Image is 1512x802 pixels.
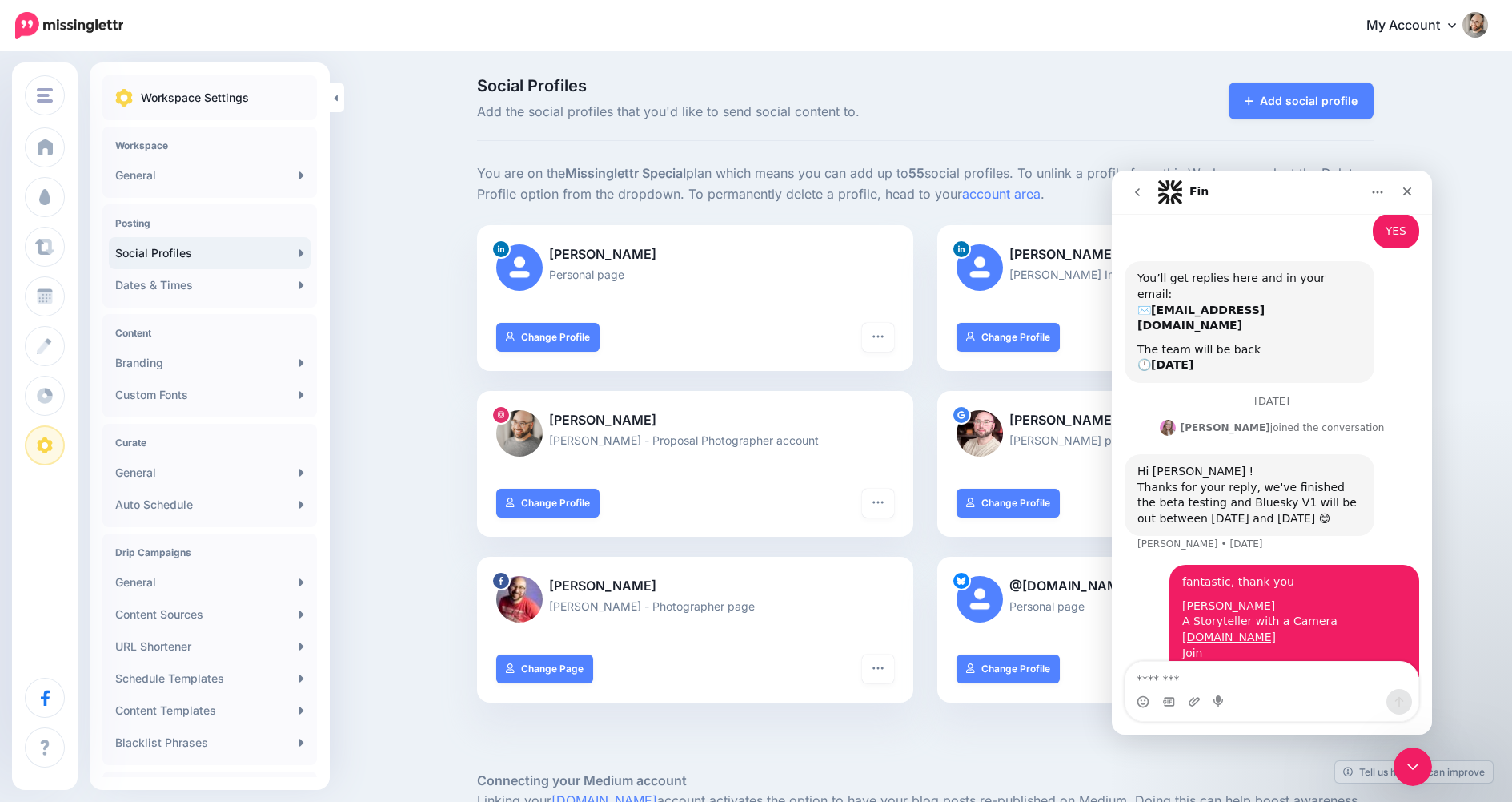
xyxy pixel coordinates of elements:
h4: Content [115,327,304,339]
img: 293272096_733569317667790_8278646181461342538_n-bsa134236.jpg [496,576,543,623]
p: Personal page [957,597,1354,615]
img: 367970769_252280834413667_3871055010744689418_n-bsa134239.jpg [496,410,543,457]
img: menu.png [37,88,53,103]
a: URL Shortener [109,631,311,663]
a: My Account [1350,6,1488,46]
a: Dates & Times [109,269,311,301]
p: Personal page [496,265,894,284]
a: Blacklist Phrases [109,727,311,759]
p: [PERSON_NAME] page [957,431,1354,449]
a: General [109,159,311,191]
a: Change Page [496,655,593,683]
h4: Workspace [115,139,304,151]
a: General [109,566,311,598]
iframe: Intercom live chat [1394,748,1432,786]
span: Social Profiles [477,78,1067,94]
img: settings.png [115,89,133,107]
a: Change Profile [957,655,1060,683]
a: Content Sources [109,598,311,631]
img: AAcHTtcBCNpun1ljofrCfxvntSGaKB98Cg21hlB6M2CMCh6FLNZIs96-c-77424.png [957,410,1003,457]
a: Branding [109,347,311,379]
p: You are on the plan which means you can add up to social profiles. To unlink a profile from this ... [477,163,1374,205]
a: Content Templates [109,695,311,727]
a: Custom Fonts [109,379,311,411]
b: 55 [908,165,924,181]
a: account area [962,186,1041,202]
h4: Posting [115,217,304,229]
a: General [109,457,311,489]
p: Workspace Settings [141,88,249,107]
a: Change Profile [957,323,1060,352]
p: [PERSON_NAME] Imagery page [957,265,1354,284]
img: Missinglettr [15,12,123,39]
a: Social Profiles [109,237,311,269]
a: Add social profile [1229,83,1374,119]
h4: Curate [115,437,304,449]
b: Missinglettr Special [565,165,686,181]
p: [PERSON_NAME] [496,244,894,265]
img: user_default_image.png [957,244,1003,291]
img: user_default_image.png [496,244,543,291]
p: [PERSON_NAME] - Photographer page [496,597,894,615]
p: [PERSON_NAME] - Proposal Photographer account [496,431,894,449]
iframe: Intercom live chat [1112,171,1432,735]
img: user_default_image.png [957,576,1003,623]
a: Change Profile [496,489,600,518]
a: Change Profile [496,323,600,352]
a: Tell us how we can improve [1335,761,1493,783]
span: Add the social profiles that you'd like to send social content to. [477,102,1067,123]
a: Auto Schedule [109,489,311,521]
p: [PERSON_NAME] [496,410,894,431]
h4: Drip Campaigns [115,546,304,558]
a: Change Profile [957,489,1060,518]
h5: Connecting your Medium account [477,771,1374,791]
p: [PERSON_NAME] [496,576,894,597]
a: Schedule Templates [109,663,311,695]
